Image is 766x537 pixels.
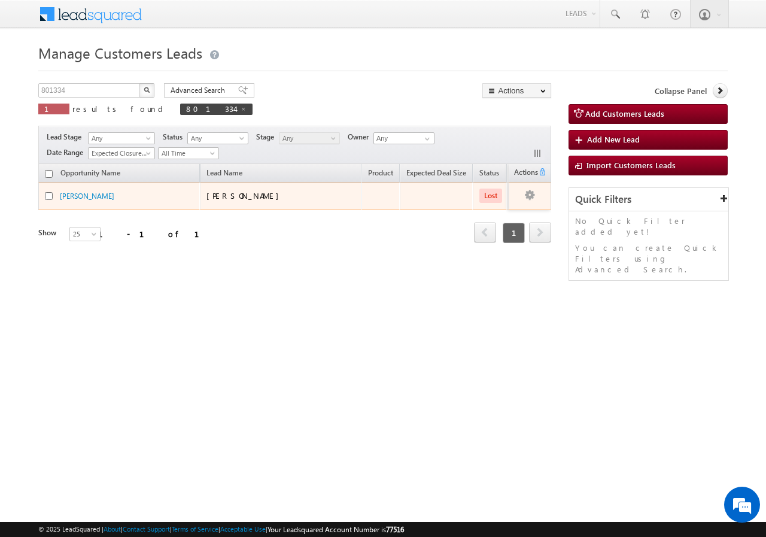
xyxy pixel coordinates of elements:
[89,148,151,159] span: Expected Closure Date
[386,525,404,534] span: 77516
[159,148,215,159] span: All Time
[279,133,336,144] span: Any
[503,223,525,243] span: 1
[200,166,248,182] span: Lead Name
[418,133,433,145] a: Show All Items
[587,134,640,144] span: Add New Lead
[54,166,126,182] a: Opportunity Name
[187,132,248,144] a: Any
[348,132,373,142] span: Owner
[69,227,101,241] a: 25
[70,229,102,239] span: 25
[585,108,664,119] span: Add Customers Leads
[529,223,551,242] a: next
[529,222,551,242] span: next
[474,222,496,242] span: prev
[88,147,155,159] a: Expected Closure Date
[509,166,538,181] span: Actions
[163,132,187,142] span: Status
[406,168,466,177] span: Expected Deal Size
[575,216,722,237] p: No Quick Filter added yet!
[60,168,120,177] span: Opportunity Name
[158,147,219,159] a: All Time
[220,525,266,533] a: Acceptable Use
[60,192,114,201] a: [PERSON_NAME]
[256,132,279,142] span: Stage
[47,147,88,158] span: Date Range
[89,133,151,144] span: Any
[98,227,214,241] div: 1 - 1 of 1
[373,132,434,144] input: Type to Search
[474,223,496,242] a: prev
[38,227,60,238] div: Show
[473,166,505,182] a: Status
[586,160,676,170] span: Import Customers Leads
[104,525,121,533] a: About
[172,525,218,533] a: Terms of Service
[479,189,502,203] span: Lost
[268,525,404,534] span: Your Leadsquared Account Number is
[188,133,245,144] span: Any
[88,132,155,144] a: Any
[400,166,472,182] a: Expected Deal Size
[482,83,551,98] button: Actions
[655,86,707,96] span: Collapse Panel
[368,168,393,177] span: Product
[123,525,170,533] a: Contact Support
[569,188,728,211] div: Quick Filters
[72,104,168,114] span: results found
[575,242,722,275] p: You can create Quick Filters using Advanced Search.
[144,87,150,93] img: Search
[47,132,86,142] span: Lead Stage
[171,85,229,96] span: Advanced Search
[279,132,340,144] a: Any
[38,43,202,62] span: Manage Customers Leads
[186,104,235,114] span: 801334
[45,170,53,178] input: Check all records
[206,190,285,201] span: [PERSON_NAME]
[38,524,404,535] span: © 2025 LeadSquared | | | | |
[44,104,63,114] span: 1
